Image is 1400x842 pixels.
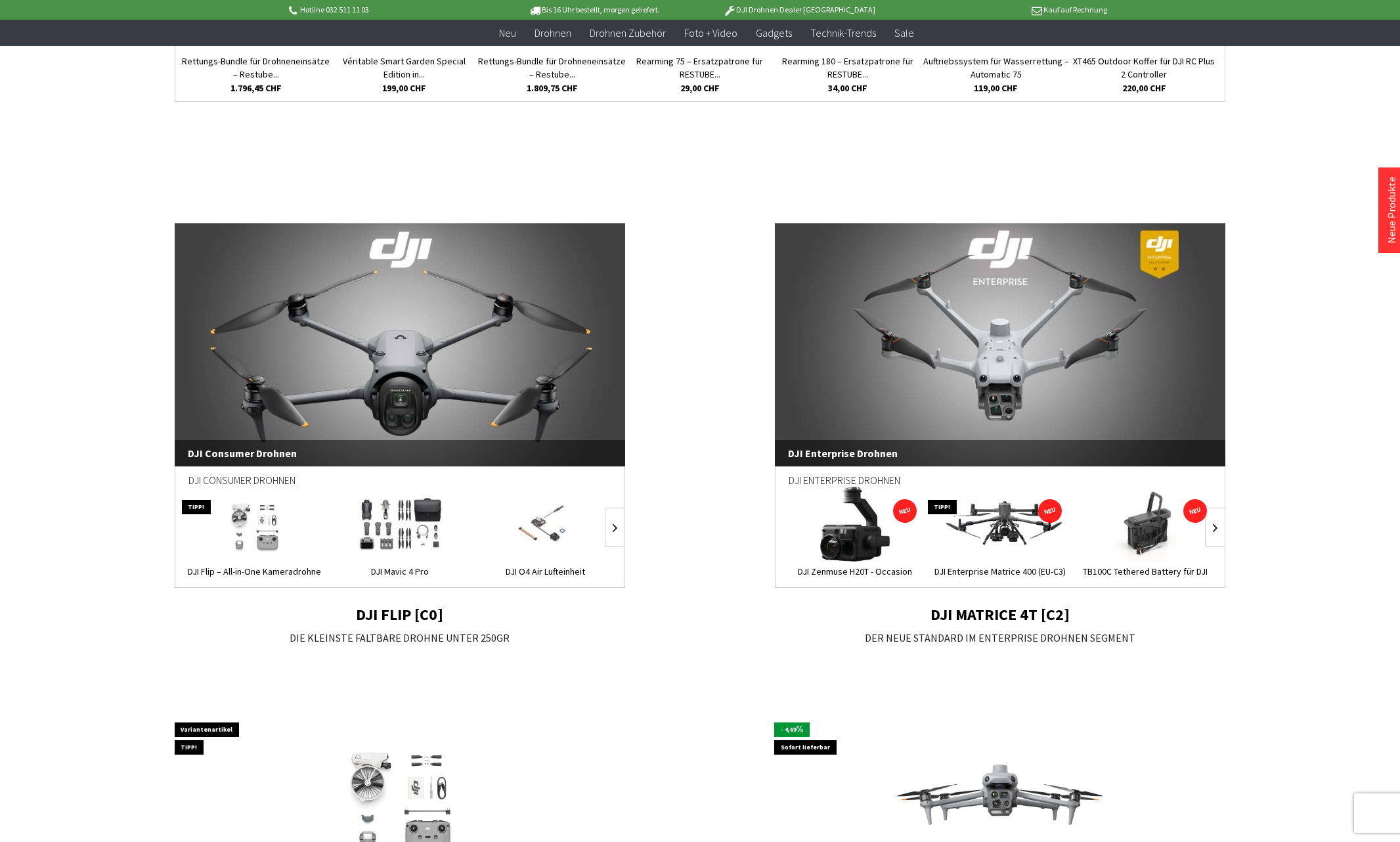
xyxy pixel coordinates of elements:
a: Auftriebssystem für Wasserrettung – Automatic 75 [922,55,1070,81]
a: Rearming 75 – Ersatzpatrone für RESTUBE... [626,55,774,81]
span: 1.796,45 CHF [230,81,282,95]
p: Kauf auf Rechnung [902,2,1106,18]
span: Drohnen [535,26,571,39]
span: 220,00 CHF [1122,81,1166,95]
a: Sale [885,20,923,47]
a: Foto + Video [675,20,747,47]
a: DJI Air 3S - Dual-Kameradrohne für Reisen [618,565,763,591]
a: BS100 Intelligente Akkuladestation für DJI TB100 [1218,565,1363,591]
a: DJI O4 Air Lufteinheit [472,565,617,591]
img: DJI Enterprise Matrice 400 (EU-C3) inkl. DJI Care Enterprise Plus [934,487,1066,562]
span: 29,00 CHF [680,81,720,95]
a: DJI Mavic 4 Pro [327,565,472,591]
img: DJI Flip – All-in-One Kameradrohne für Vlogs [204,487,305,562]
a: Neue Produkte [1385,177,1398,244]
p: DER NEUE STANDARD IM ENTERPRISE DROHNEN SEGMENT [775,630,1225,646]
a: Rettungs-Bundle für Drohneneinsätze – Restube... [182,55,330,81]
div: DJI Enterprise Drohnen [789,467,1212,503]
a: DJI Zenmuse H20T - Occasion [782,565,927,591]
span: 119,00 CHF [974,81,1018,95]
span: 34,00 CHF [828,81,867,95]
p: Bis 16 Uhr bestellt, morgen geliefert. [491,2,696,18]
img: DJI Mavic 4 Pro [350,487,450,562]
a: Neu [490,20,525,47]
div: DJI Consumer Drohnen [188,467,611,503]
a: XT465 Outdoor Koffer für DJI RC Plus 2 Controller [1070,55,1218,81]
a: DJI Enterprise Drohnen [775,223,1225,466]
a: DJI Consumer Drohnen [175,223,625,466]
a: Drohnen [525,20,580,47]
span: Drohnen Zubehör [590,26,666,39]
p: DJI Drohnen Dealer [GEOGRAPHIC_DATA] [697,2,902,18]
img: TB100C Tethered Battery für DJI Matrice 400 Serie [1096,487,1195,562]
a: Gadgets [747,20,801,47]
a: DJI Flip – All-in-One Kameradrohne für Vlogs [182,565,327,591]
span: DJI Consumer Drohnen [175,440,625,466]
a: DJI Enterprise Matrice 400 (EU-C3) inkl. DJI... [928,565,1073,591]
span: Technik-Trends [810,26,876,39]
span: 199,00 CHF [382,81,426,95]
span: DJI Enterprise Drohnen [775,440,1225,466]
span: Sale [894,26,914,39]
a: Auftriebssystem für Wasserrettung – Automatic 180 [1218,55,1366,81]
span: Foto + Video [684,26,737,39]
a: Rettungs-Bundle für Drohneneinsätze – Restube... [478,55,626,81]
strong: DJI FLIP [C0] [356,604,443,625]
a: Véritable Smart Garden Special Edition in... [330,55,477,81]
span: Neu [499,26,516,39]
img: DJI Zenmuse H20T - Occasion [818,487,892,562]
a: Technik-Trends [801,20,885,47]
a: Drohnen Zubehör [580,20,675,47]
span: 1.809,75 CHF [527,81,578,95]
p: DIE KLEINSTE FALTBARE DROHNE UNTER 250GR [175,630,625,646]
img: DJI O4 Air Lufteinheit [495,487,596,562]
a: TB100C Tethered Battery für DJI Matrice 400 Serie [1073,565,1218,591]
h2: DJI MATRICE 4T [C2] [775,606,1225,623]
p: Hotline 032 511 11 03 [286,2,491,18]
a: Rearming 180 – Ersatzpatrone für RESTUBE... [774,55,922,81]
span: Gadgets [756,26,792,39]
